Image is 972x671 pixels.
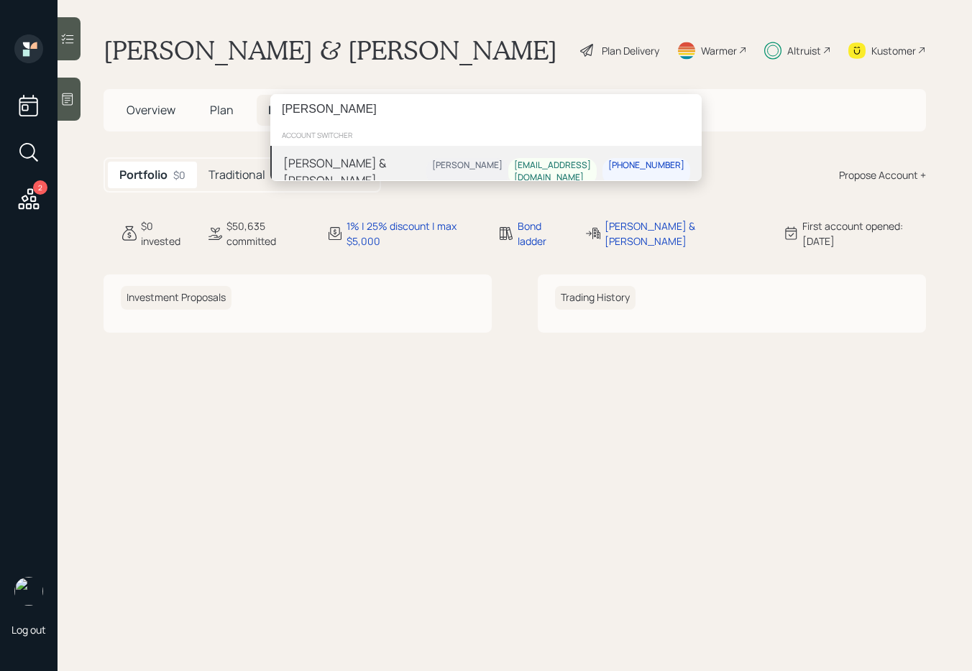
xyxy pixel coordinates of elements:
div: [PHONE_NUMBER] [608,159,684,172]
input: Type a command or search… [270,94,702,124]
div: [PERSON_NAME] & [PERSON_NAME] [283,154,426,189]
div: [EMAIL_ADDRESS][DOMAIN_NAME] [514,159,591,184]
div: account switcher [270,124,702,146]
div: [PERSON_NAME] [432,159,503,172]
